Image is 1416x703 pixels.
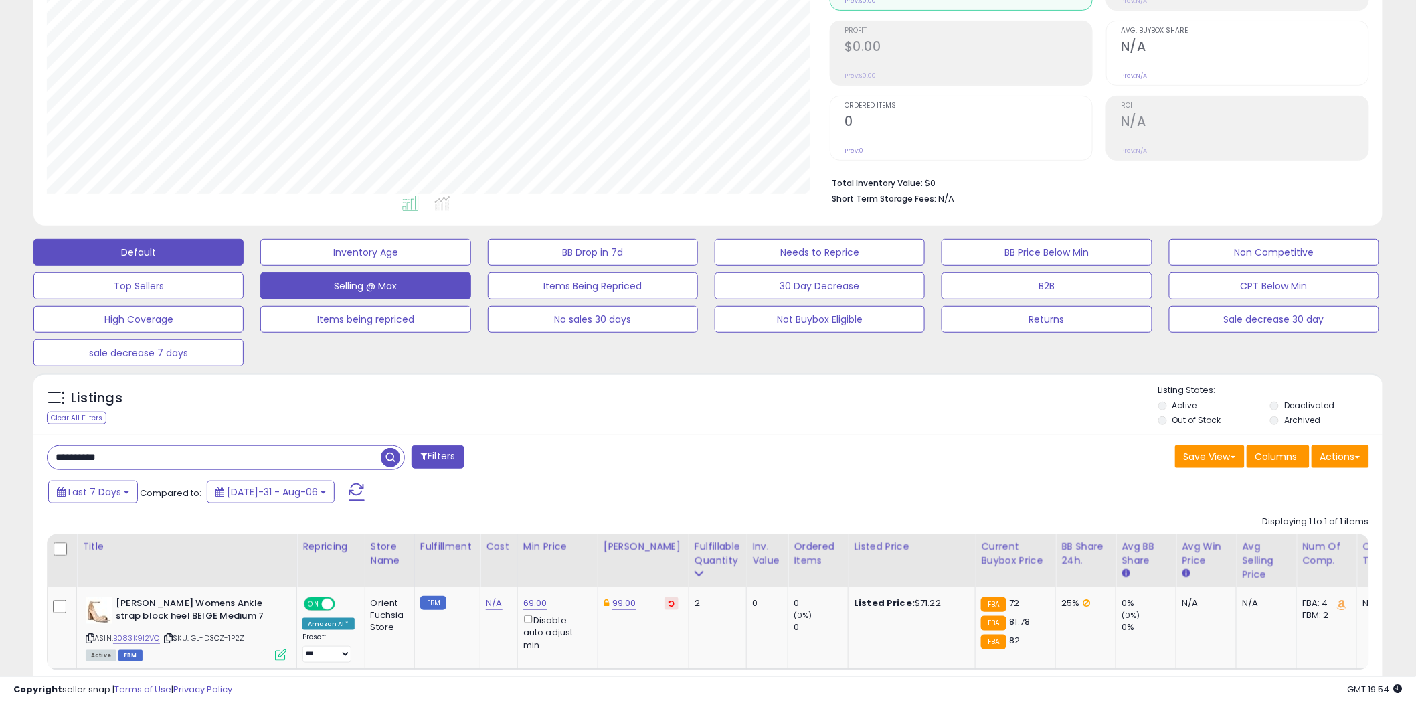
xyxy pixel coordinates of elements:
button: Filters [412,445,464,469]
div: Amazon AI * [302,618,355,630]
div: 0 [794,597,848,609]
a: Terms of Use [114,683,171,696]
div: Avg BB Share [1122,540,1170,568]
li: $0 [832,174,1359,190]
div: FBM: 2 [1302,609,1346,621]
small: (0%) [1122,610,1140,621]
small: FBM [420,596,446,610]
div: Store Name [371,540,409,568]
div: Fulfillment [420,540,474,554]
small: Avg Win Price. [1182,568,1190,580]
button: 30 Day Decrease [715,272,925,299]
b: Short Term Storage Fees: [832,193,936,204]
button: CPT Below Min [1169,272,1379,299]
div: Avg Win Price [1182,540,1231,568]
span: Ordered Items [845,102,1092,110]
button: [DATE]-31 - Aug-06 [207,481,335,503]
div: 0 [794,621,848,633]
div: Preset: [302,633,355,663]
div: [PERSON_NAME] [604,540,683,554]
button: Columns [1247,445,1310,468]
small: Prev: $0.00 [845,72,876,80]
div: 0% [1122,597,1176,609]
div: Orient Fuchsia Store [371,597,404,634]
button: sale decrease 7 days [33,339,244,366]
span: | SKU: GL-D3OZ-1P2Z [162,633,244,643]
button: Items being repriced [260,306,470,333]
button: High Coverage [33,306,244,333]
div: Repricing [302,540,359,554]
h2: 0 [845,114,1092,132]
div: $71.22 [854,597,965,609]
h2: N/A [1121,114,1368,132]
button: Top Sellers [33,272,244,299]
button: Selling @ Max [260,272,470,299]
span: [DATE]-31 - Aug-06 [227,485,318,499]
button: Default [33,239,244,266]
h2: $0.00 [845,39,1092,57]
span: All listings currently available for purchase on Amazon [86,650,116,661]
small: Prev: N/A [1121,72,1147,80]
span: 81.78 [1010,615,1031,628]
a: Privacy Policy [173,683,232,696]
div: Clear All Filters [47,412,106,424]
button: BB Price Below Min [942,239,1152,266]
div: Displaying 1 to 1 of 1 items [1263,516,1369,528]
label: Archived [1284,414,1320,426]
small: FBA [981,597,1006,612]
div: FBA: 4 [1302,597,1346,609]
button: Non Competitive [1169,239,1379,266]
b: Listed Price: [854,597,915,609]
span: Compared to: [140,487,201,499]
div: Title [82,540,291,554]
label: Active [1172,400,1197,411]
button: Needs to Reprice [715,239,925,266]
small: Prev: N/A [1121,147,1147,155]
button: Inventory Age [260,239,470,266]
img: 31V0Q4IspaL._SL40_.jpg [86,597,112,624]
span: Avg. Buybox Share [1121,27,1368,35]
a: 99.00 [612,597,636,610]
div: N/A [1182,597,1226,609]
span: Columns [1255,450,1298,463]
span: OFF [333,599,355,610]
span: 2025-08-15 19:54 GMT [1348,683,1403,696]
span: Last 7 Days [68,485,121,499]
span: ROI [1121,102,1368,110]
button: No sales 30 days [488,306,698,333]
p: Listing States: [1158,384,1383,397]
label: Out of Stock [1172,414,1221,426]
button: Items Being Repriced [488,272,698,299]
a: 69.00 [523,597,547,610]
span: Profit [845,27,1092,35]
div: 0% [1122,621,1176,633]
div: seller snap | | [13,684,232,696]
div: Min Price [523,540,592,554]
label: Deactivated [1284,400,1334,411]
strong: Copyright [13,683,62,696]
b: [PERSON_NAME] Womens Ankle strap block heel BEIGE Medium 7 [116,597,278,625]
small: Prev: 0 [845,147,863,155]
h2: N/A [1121,39,1368,57]
div: N/A [1242,597,1286,609]
div: 25% [1061,597,1105,609]
div: Listed Price [854,540,970,554]
span: ON [305,599,322,610]
div: Ordered Items [794,540,843,568]
button: Save View [1175,445,1245,468]
span: N/A [938,192,954,205]
small: FBA [981,635,1006,649]
div: 0 [752,597,778,609]
h5: Listings [71,389,122,408]
div: Num of Comp. [1302,540,1351,568]
span: 72 [1010,597,1020,609]
button: Not Buybox Eligible [715,306,925,333]
button: Last 7 Days [48,481,138,503]
button: B2B [942,272,1152,299]
button: Actions [1312,445,1369,468]
b: Total Inventory Value: [832,177,923,189]
div: ASIN: [86,597,286,659]
button: Returns [942,306,1152,333]
span: 82 [1010,634,1021,647]
button: Sale decrease 30 day [1169,306,1379,333]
